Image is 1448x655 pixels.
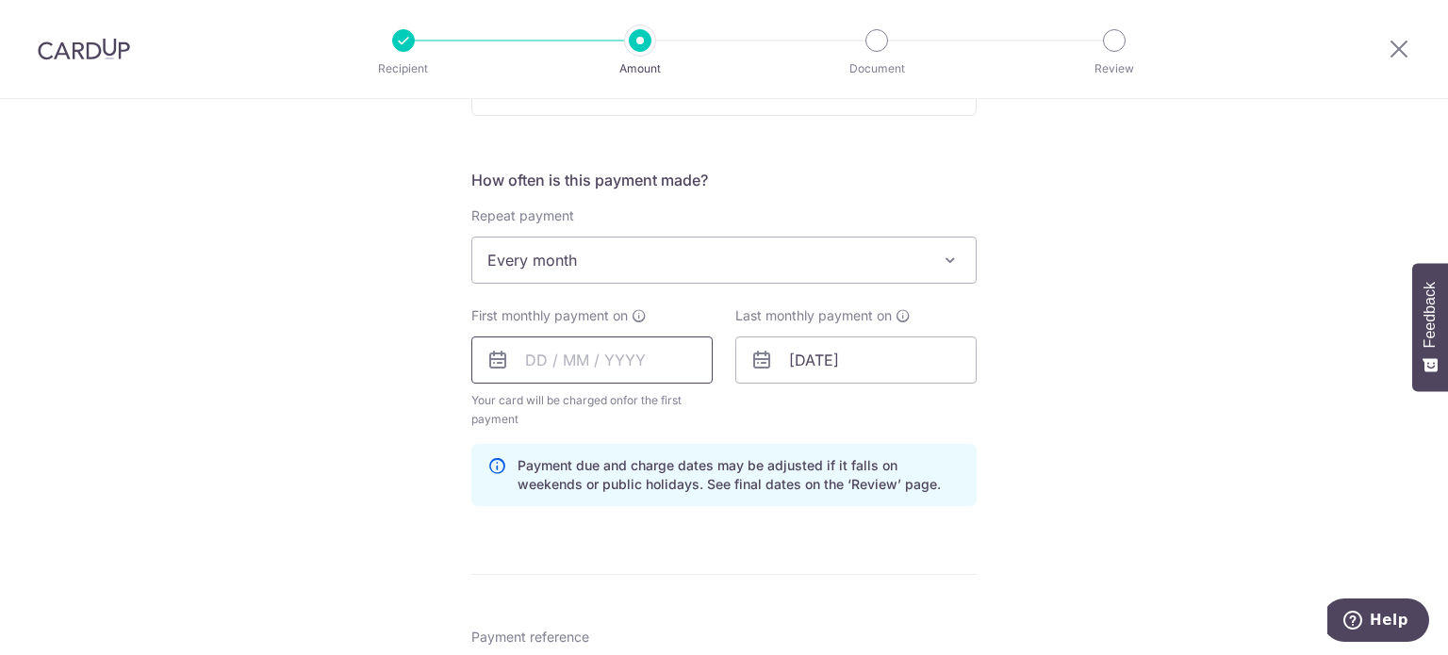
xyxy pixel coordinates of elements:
[570,59,710,78] p: Amount
[1412,263,1448,391] button: Feedback - Show survey
[471,237,977,284] span: Every month
[471,169,977,191] h5: How often is this payment made?
[38,38,130,60] img: CardUp
[471,628,589,647] span: Payment reference
[1045,59,1184,78] p: Review
[518,456,961,494] p: Payment due and charge dates may be adjusted if it falls on weekends or public holidays. See fina...
[334,59,473,78] p: Recipient
[471,336,713,384] input: DD / MM / YYYY
[735,306,892,325] span: Last monthly payment on
[472,237,976,283] span: Every month
[735,336,977,384] input: DD / MM / YYYY
[471,206,574,225] label: Repeat payment
[807,59,946,78] p: Document
[471,306,628,325] span: First monthly payment on
[1422,282,1439,348] span: Feedback
[1327,598,1429,646] iframe: Opens a widget where you can find more information
[471,391,713,429] span: Your card will be charged on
